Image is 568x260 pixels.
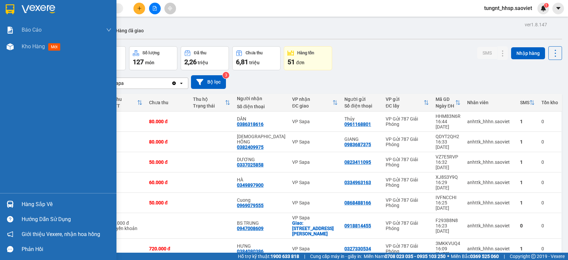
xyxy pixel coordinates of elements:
img: warehouse-icon [7,43,14,50]
span: file-add [152,6,157,11]
th: Toggle SortBy [382,94,432,112]
div: 0349897900 [237,182,264,188]
div: ver 1.8.147 [525,21,547,28]
div: ĐC lấy [386,103,424,109]
div: Chưa thu [149,100,186,105]
span: copyright [531,254,536,259]
div: anhttk_hhhn.saoviet [467,139,513,144]
div: Trạng thái [193,103,225,109]
div: Số điện thoại [237,104,285,109]
div: HTTT [108,103,137,109]
button: Số lượng127món [129,46,177,70]
span: notification [7,231,13,237]
div: 720.000 đ [149,246,186,251]
div: 250.000 đ [108,220,142,226]
th: Toggle SortBy [190,94,234,112]
div: VP Gửi 787 Giải Phóng [386,116,429,127]
div: 0 [541,139,558,144]
div: 1 [520,159,535,165]
div: Số điện thoại [344,103,379,109]
svg: open [179,81,184,86]
div: 0961168801 [344,122,371,127]
img: icon-new-feature [540,5,546,11]
span: 6,81 [236,58,248,66]
span: Giới thiệu Vexere, nhận hoa hồng [22,230,100,238]
input: Selected VP Sapa. [124,80,125,87]
div: 0382409975 [237,144,264,150]
div: HHM83N6R [436,114,461,119]
button: Nhập hàng [511,47,545,59]
div: Phản hồi [22,244,111,254]
div: VP nhận [292,97,332,102]
span: triệu [198,60,208,65]
img: solution-icon [7,27,14,34]
div: Đã thu [194,51,206,55]
div: XJ8S3Y9Q [436,174,461,180]
span: 1 [545,3,547,8]
button: Bộ lọc [191,75,226,89]
div: anhttk_hhhn.saoviet [467,119,513,124]
div: 3MKKVUQ4 [436,241,461,246]
div: 0947008609 [237,226,264,231]
span: tungnt_hhsp.saoviet [479,4,537,12]
span: món [145,60,154,65]
span: 2,26 [184,58,197,66]
button: Chưa thu6,81 triệu [232,46,281,70]
div: 60.000 đ [149,180,186,185]
div: 0327330534 [344,246,371,251]
div: Chưa thu [246,51,263,55]
div: 0 [541,246,558,251]
strong: 0708 023 035 - 0935 103 250 [385,254,446,259]
div: VP Sapa [292,180,338,185]
div: 0969079555 [237,203,264,208]
div: VP Sapa [292,246,338,251]
div: HÀ [237,177,285,182]
img: logo-vxr [6,4,14,14]
div: Giao: 186 ĐƯỜNG THẠCH SƠN [292,220,338,236]
button: plus [133,3,145,14]
div: VP Sapa [292,119,338,124]
th: Toggle SortBy [289,94,341,112]
strong: 1900 633 818 [271,254,299,259]
span: question-circle [7,216,13,222]
div: 0918814455 [344,223,371,228]
div: 16:29 [DATE] [436,180,461,190]
div: Tồn kho [541,100,558,105]
div: anhttk_hhhn.saoviet [467,180,513,185]
span: down [106,27,111,33]
div: Người nhận [237,96,285,101]
span: Hỗ trợ kỹ thuật: [238,253,299,260]
div: VP Gửi 787 Giải Phóng [386,136,429,147]
th: Toggle SortBy [517,94,538,112]
div: Thu hộ [193,97,225,102]
div: VP Sapa [292,159,338,165]
div: 0 [541,223,558,228]
div: Ngày ĐH [436,103,455,109]
span: Kho hàng [22,43,45,50]
div: 80.000 đ [149,119,186,124]
div: 1 [520,246,535,251]
div: GIANG [344,136,379,142]
div: Hàng tồn [297,51,314,55]
span: Cung cấp máy in - giấy in: [310,253,362,260]
div: VP Gửi 787 Giải Phóng [386,197,429,208]
button: aim [164,3,176,14]
svg: Clear value [171,81,177,86]
img: warehouse-icon [7,201,14,208]
span: Báo cáo [22,26,42,34]
div: Hàng sắp về [22,199,111,209]
div: anhttk_hhhn.saoviet [467,246,513,251]
div: IVFNCCHI [436,195,461,200]
div: DÂN [237,116,285,122]
th: Toggle SortBy [432,94,464,112]
div: F293B8N8 [436,218,461,223]
div: 1 [520,119,535,124]
div: Mã GD [436,97,455,102]
div: VP Gửi 787 Giải Phóng [386,157,429,167]
button: Hàng tồn51đơn [284,46,332,70]
th: Toggle SortBy [104,94,146,112]
div: 16:23 [DATE] [436,223,461,234]
span: Miền Nam [364,253,446,260]
div: Hướng dẫn sử dụng [22,214,111,224]
div: 16:25 [DATE] [436,200,461,211]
